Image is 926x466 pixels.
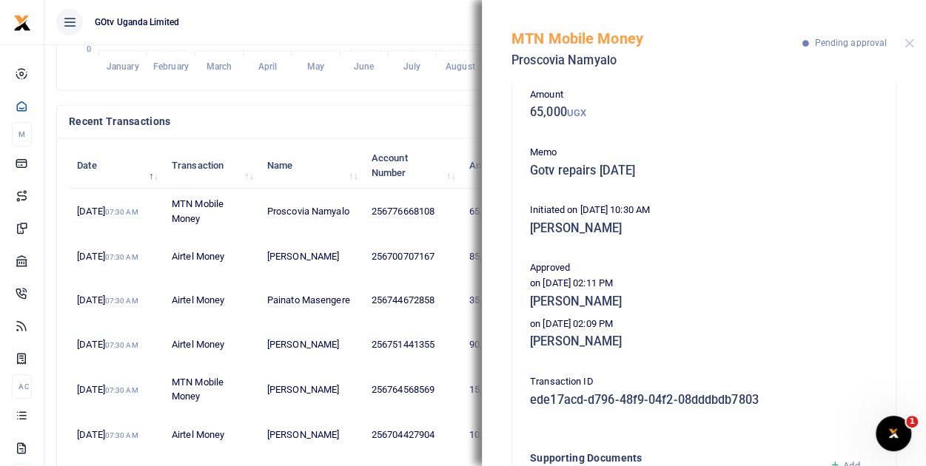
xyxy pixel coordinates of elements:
small: 07:30 AM [105,253,138,261]
td: 256751441355 [363,323,461,366]
p: on [DATE] 02:11 PM [530,276,878,291]
span: 1 [906,416,918,428]
td: 15,000 [460,367,526,413]
td: MTN Mobile Money [164,367,259,413]
li: M [12,122,32,146]
td: [PERSON_NAME] [259,323,363,366]
td: MTN Mobile Money [164,189,259,234]
a: logo-small logo-large logo-large [13,16,31,27]
td: [DATE] [69,413,164,456]
td: 256744672858 [363,279,461,323]
tspan: January [107,61,139,72]
td: 256704427904 [363,413,461,456]
td: [DATE] [69,367,164,413]
td: 85,000 [460,235,526,279]
h4: Recent Transactions [69,113,554,129]
p: Transaction ID [530,374,878,390]
td: 35,000 [460,279,526,323]
td: 65,000 [460,189,526,234]
td: Airtel Money [164,413,259,456]
p: Amount [530,87,878,103]
h5: Gotv repairs [DATE] [530,163,878,178]
tspan: February [153,61,189,72]
span: GOtv Uganda Limited [89,16,185,29]
h5: [PERSON_NAME] [530,221,878,236]
td: 256700707167 [363,235,461,279]
td: [PERSON_NAME] [259,367,363,413]
h5: ede17acd-d796-48f9-04f2-08dddbdb7803 [530,393,878,408]
button: Close [905,38,914,48]
img: logo-small [13,14,31,32]
th: Name: activate to sort column ascending [259,143,363,189]
td: Airtel Money [164,279,259,323]
li: Ac [12,374,32,399]
td: [DATE] [69,279,164,323]
small: 07:30 AM [105,386,138,394]
small: 07:30 AM [105,431,138,439]
td: 90,000 [460,323,526,366]
td: 256776668108 [363,189,461,234]
tspan: August [446,61,475,72]
td: [PERSON_NAME] [259,235,363,279]
td: Airtel Money [164,235,259,279]
small: 07:30 AM [105,341,138,349]
h5: [PERSON_NAME] [530,294,878,309]
td: [DATE] [69,323,164,366]
tspan: June [354,61,375,72]
td: [PERSON_NAME] [259,413,363,456]
p: Memo [530,145,878,161]
td: 256764568569 [363,367,461,413]
p: Initiated on [DATE] 10:30 AM [530,203,878,218]
td: Airtel Money [164,323,259,366]
h4: Supporting Documents [530,450,818,466]
h5: Proscovia Namyalo [511,53,802,68]
h5: [PERSON_NAME] [530,334,878,349]
p: Approved [530,260,878,276]
iframe: Intercom live chat [876,416,911,451]
td: [DATE] [69,189,164,234]
th: Transaction: activate to sort column ascending [164,143,259,189]
small: 07:30 AM [105,208,138,216]
p: on [DATE] 02:09 PM [530,317,878,332]
tspan: 0 [87,44,91,54]
small: UGX [567,107,586,118]
td: Proscovia Namyalo [259,189,363,234]
span: Pending approval [814,38,887,48]
td: 10,000 [460,413,526,456]
tspan: May [307,61,324,72]
td: Painato Masengere [259,279,363,323]
h5: 65,000 [530,105,878,120]
small: 07:30 AM [105,297,138,305]
td: [DATE] [69,235,164,279]
th: Account Number: activate to sort column ascending [363,143,461,189]
tspan: April [258,61,277,72]
th: Date: activate to sort column descending [69,143,164,189]
tspan: July [403,61,420,72]
h5: MTN Mobile Money [511,30,802,47]
tspan: March [207,61,232,72]
th: Amount: activate to sort column ascending [460,143,526,189]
